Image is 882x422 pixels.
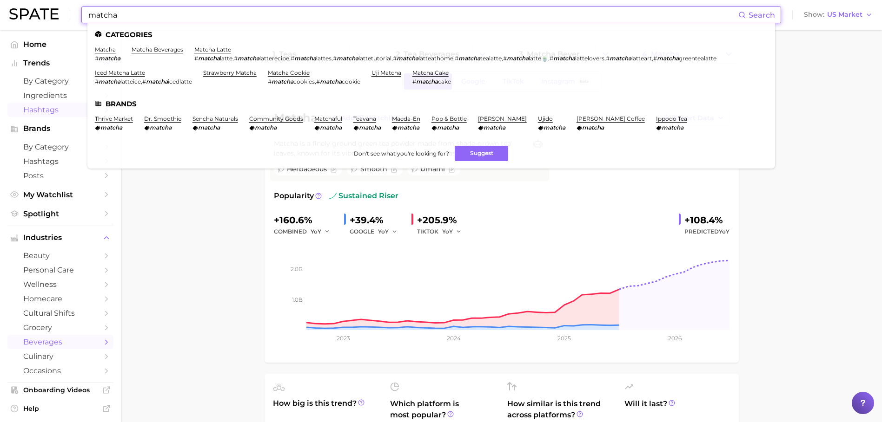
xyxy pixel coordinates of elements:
[7,402,113,416] a: Help
[397,55,418,62] em: matcha
[391,166,398,173] button: Flag as miscategorized or irrelevant
[95,46,116,53] a: matcha
[631,55,652,62] span: latteart
[749,11,775,19] span: Search
[168,78,192,85] span: icedlatte
[336,335,350,342] tspan: 2023
[484,124,505,131] em: matcha
[23,280,98,289] span: wellness
[624,398,730,421] span: Will it last?
[198,124,220,131] em: matcha
[575,55,604,62] span: lattelovers
[577,115,645,122] a: [PERSON_NAME] coffee
[23,157,98,166] span: Hashtags
[358,55,391,62] span: lattetutorial
[220,55,232,62] span: latte
[329,192,337,200] img: sustained riser
[455,146,508,161] button: Suggest
[23,91,98,100] span: Ingredients
[194,46,231,53] a: matcha latte
[294,55,316,62] em: matcha
[320,124,342,131] em: matcha
[146,78,168,85] em: matcha
[7,335,113,349] a: beverages
[378,227,389,235] span: YoY
[95,100,768,108] li: Brands
[314,115,342,122] a: matchaful
[412,78,416,85] span: #
[7,292,113,306] a: homecare
[553,55,575,62] em: matcha
[657,55,679,62] em: matcha
[684,213,729,227] div: +108.4%
[7,306,113,320] a: cultural shifts
[7,37,113,52] a: Home
[194,55,716,62] div: , , , , , , , , ,
[23,352,98,361] span: culinary
[7,169,113,183] a: Posts
[203,69,257,76] a: strawberry matcha
[99,55,120,62] em: matcha
[23,105,98,114] span: Hashtags
[371,69,401,76] a: uji matcha
[7,364,113,378] a: occasions
[23,294,98,303] span: homecare
[804,12,824,17] span: Show
[7,56,113,70] button: Trends
[95,55,99,62] span: #
[359,124,381,131] em: matcha
[99,78,120,85] em: matcha
[412,69,449,76] a: matcha cake
[23,386,98,394] span: Onboarding Videos
[23,171,98,180] span: Posts
[23,251,98,260] span: beauty
[7,207,113,221] a: Spotlight
[679,55,716,62] span: greentealatte
[7,231,113,245] button: Industries
[273,398,379,421] span: How big is this trend?
[320,78,342,85] em: matcha
[23,366,98,375] span: occasions
[23,309,98,318] span: cultural shifts
[316,55,332,62] span: lattes
[480,55,502,62] span: tealatte
[7,74,113,88] a: by Category
[337,55,358,62] em: matcha
[610,55,631,62] em: matcha
[550,55,553,62] span: #
[331,166,337,173] button: Flag as miscategorized or irrelevant
[316,78,320,85] span: #
[192,115,238,122] a: sencha naturals
[274,213,337,227] div: +160.6%
[333,55,337,62] span: #
[420,164,445,174] span: umami
[259,55,289,62] span: latterecipe
[95,115,133,122] a: thrive market
[342,78,360,85] span: cookie
[7,263,113,277] a: personal care
[538,115,553,122] a: ujido
[437,124,459,131] em: matcha
[7,122,113,136] button: Brands
[87,7,738,23] input: Search here for a brand, industry, or ingredient
[95,31,768,39] li: Categories
[656,115,687,122] a: ippodo tea
[354,150,449,157] span: Don't see what you're looking for?
[23,59,98,67] span: Trends
[249,115,303,122] a: community goods
[719,228,729,235] span: YoY
[120,78,141,85] span: latteice
[7,383,113,397] a: Onboarding Videos
[392,115,420,122] a: maeda-en
[478,115,527,122] a: [PERSON_NAME]
[23,190,98,199] span: My Watchlist
[557,335,571,342] tspan: 2025
[417,213,468,227] div: +205.9%
[150,124,172,131] em: matcha
[238,55,259,62] em: matcha
[293,78,315,85] span: cookies
[329,190,398,201] span: sustained riser
[431,115,467,122] a: pop & bottle
[606,55,610,62] span: #
[7,103,113,117] a: Hashtags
